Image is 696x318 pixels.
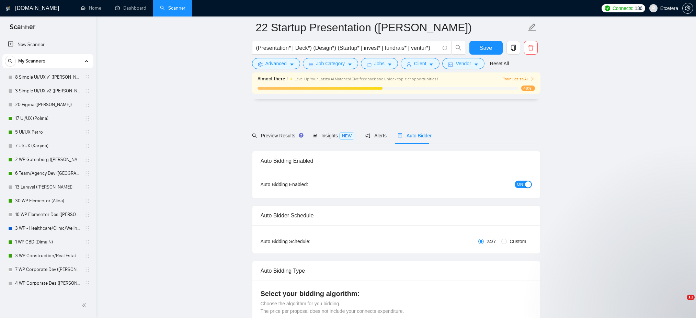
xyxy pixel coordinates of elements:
[15,194,80,208] a: 30 WP Elementor (Alina)
[261,206,532,225] div: Auto Bidder Schedule
[365,133,370,138] span: notification
[252,133,257,138] span: search
[15,208,80,222] a: 16 WP Elementor Des ([PERSON_NAME])
[295,77,438,81] span: Level Up Your Laziza AI Matches! Give feedback and unlock top-tier opportunities !
[84,198,90,204] span: holder
[15,276,80,290] a: 4 WP Corporate Des ([PERSON_NAME])
[530,77,535,81] span: right
[15,153,80,167] a: 2 WP Gutenberg ([PERSON_NAME] Br)
[682,3,693,14] button: setting
[442,58,484,69] button: idcardVendorcaret-down
[480,44,492,52] span: Save
[651,6,656,11] span: user
[687,295,695,300] span: 11
[84,267,90,272] span: holder
[339,132,354,140] span: NEW
[15,263,80,276] a: 7 WP Corporate Dev ([PERSON_NAME] B)
[524,45,537,51] span: delete
[401,58,440,69] button: userClientcaret-down
[528,23,537,32] span: edit
[84,143,90,149] span: holder
[312,133,317,138] span: area-chart
[469,41,503,55] button: Save
[289,62,294,67] span: caret-down
[474,62,479,67] span: caret-down
[84,212,90,217] span: holder
[15,290,80,304] a: 7 WP E-commerce Development ([PERSON_NAME] B)
[84,239,90,245] span: holder
[258,75,288,83] span: Almost there !
[261,151,532,171] div: Auto Bidding Enabled
[261,301,404,314] span: Choose the algorithm for you bidding. The price per proposal does not include your connects expen...
[81,5,101,11] a: homeHome
[84,226,90,231] span: holder
[484,238,499,245] span: 24/7
[507,238,529,245] span: Custom
[365,133,387,138] span: Alerts
[15,112,80,125] a: 17 UI/UX (Polina)
[605,5,610,11] img: upwork-logo.png
[635,4,642,12] span: 136
[15,222,80,235] a: 3 WP - Healthcare/Clinic/Wellness/Beauty (Dima N)
[256,44,440,52] input: Search Freelance Jobs...
[82,302,89,309] span: double-left
[507,45,520,51] span: copy
[517,181,523,188] span: ON
[258,62,263,67] span: setting
[84,116,90,121] span: holder
[84,253,90,259] span: holder
[387,62,392,67] span: caret-down
[261,238,351,245] div: Auto Bidding Schedule:
[367,62,372,67] span: folder
[84,102,90,107] span: holder
[316,60,345,67] span: Job Category
[15,84,80,98] a: 3 Simple Ui/UX v2 ([PERSON_NAME])
[452,41,465,55] button: search
[683,5,693,11] span: setting
[452,45,465,51] span: search
[429,62,434,67] span: caret-down
[443,46,447,50] span: info-circle
[84,75,90,80] span: holder
[503,76,535,82] button: Train Laziza AI
[15,125,80,139] a: 5 UI/UX Petro
[398,133,432,138] span: Auto Bidder
[303,58,358,69] button: barsJob Categorycaret-down
[506,41,520,55] button: copy
[613,4,633,12] span: Connects:
[414,60,426,67] span: Client
[115,5,146,11] a: dashboardDashboard
[252,58,300,69] button: settingAdvancedcaret-down
[18,54,45,68] span: My Scanners
[15,98,80,112] a: 20 Figma ([PERSON_NAME])
[448,62,453,67] span: idcard
[4,22,41,36] span: Scanner
[8,38,88,52] a: New Scanner
[15,235,80,249] a: 1 WP CBD (Dima N)
[374,60,385,67] span: Jobs
[2,38,93,52] li: New Scanner
[261,181,351,188] div: Auto Bidding Enabled:
[15,249,80,263] a: 3 WP Construction/Real Estate Website Development ([PERSON_NAME] B)
[6,3,11,14] img: logo
[15,167,80,180] a: 6 Team/Agency Dev ([GEOGRAPHIC_DATA])
[252,133,301,138] span: Preview Results
[84,184,90,190] span: holder
[84,171,90,176] span: holder
[84,281,90,286] span: holder
[682,5,693,11] a: setting
[84,157,90,162] span: holder
[160,5,185,11] a: searchScanner
[298,132,304,138] div: Tooltip anchor
[15,139,80,153] a: 7 UI/UX (Karyna)
[312,133,354,138] span: Insights
[456,60,471,67] span: Vendor
[261,289,532,298] h4: Select your bidding algorithm:
[407,62,411,67] span: user
[361,58,398,69] button: folderJobscaret-down
[398,133,402,138] span: robot
[84,88,90,94] span: holder
[521,86,535,91] span: 48%
[490,60,509,67] a: Reset All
